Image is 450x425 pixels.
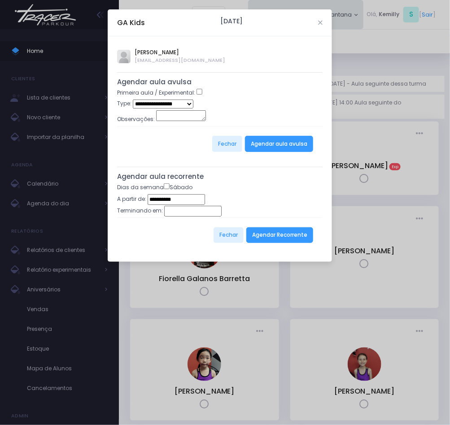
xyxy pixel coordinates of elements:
label: Type: [117,100,131,108]
form: Dias da semana [117,183,323,253]
label: Primeira aula / Experimental: [117,89,195,97]
button: Fechar [212,136,242,152]
label: Observações: [117,115,155,123]
label: A partir de: [117,195,146,203]
label: Sábado [164,183,192,191]
input: Sábado [164,183,170,189]
h6: [DATE] [220,17,243,25]
h5: Agendar aula recorrente [117,173,323,181]
h5: GA Kids [117,17,145,28]
span: [PERSON_NAME] [135,48,225,56]
h5: Agendar aula avulsa [117,78,323,86]
span: [EMAIL_ADDRESS][DOMAIN_NAME] [135,56,225,64]
button: Close [318,21,323,25]
button: Agendar Recorrente [246,227,313,243]
button: Agendar aula avulsa [245,136,313,152]
button: Fechar [214,227,244,243]
label: Terminando em: [117,207,163,215]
